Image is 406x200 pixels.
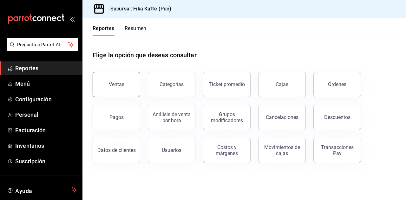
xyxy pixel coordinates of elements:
button: Datos de clientes [93,138,140,163]
button: Usuarios [148,138,195,163]
div: Cajas [276,81,289,88]
div: Usuarios [162,147,181,153]
div: Análisis de venta por hora [152,111,191,123]
span: Personal [15,110,77,119]
button: Resumen [125,25,147,36]
div: Datos de clientes [97,147,136,153]
button: Pagos [93,105,140,130]
h1: Elige la opción que deseas consultar [93,50,197,60]
span: Reportes [15,64,77,72]
button: Reportes [93,25,115,36]
div: Categorías [160,81,184,87]
button: open_drawer_menu [70,16,75,22]
button: Pregunta a Parrot AI [7,38,78,51]
div: Costos y márgenes [207,144,246,156]
span: Configuración [15,95,77,103]
div: Grupos modificadores [207,111,246,123]
div: Ventas [109,81,124,87]
div: Órdenes [328,81,346,87]
span: Facturación [15,126,77,134]
button: Ventas [93,72,140,97]
button: Costos y márgenes [203,138,251,163]
div: Cancelaciones [266,114,298,120]
button: Grupos modificadores [203,105,251,130]
button: Órdenes [313,72,361,97]
span: Menú [15,79,77,88]
div: Ticket promedio [209,81,245,87]
span: Suscripción [15,157,77,166]
button: Cancelaciones [258,105,306,130]
div: navigation tabs [93,25,147,36]
button: Movimientos de cajas [258,138,306,163]
button: Descuentos [313,105,361,130]
button: Análisis de venta por hora [148,105,195,130]
button: Transacciones Pay [313,138,361,163]
span: Inventarios [15,141,77,150]
button: Ticket promedio [203,72,251,97]
a: Cajas [258,72,306,97]
div: Movimientos de cajas [262,144,302,156]
button: Categorías [148,72,195,97]
a: Pregunta a Parrot AI [4,46,78,53]
div: Descuentos [324,114,350,120]
span: Ayuda [15,186,69,194]
span: Pregunta a Parrot AI [17,41,68,48]
div: Transacciones Pay [318,144,357,156]
div: Pagos [109,114,124,120]
h3: Sucursal: Fika Kaffe (Pue) [105,5,171,13]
